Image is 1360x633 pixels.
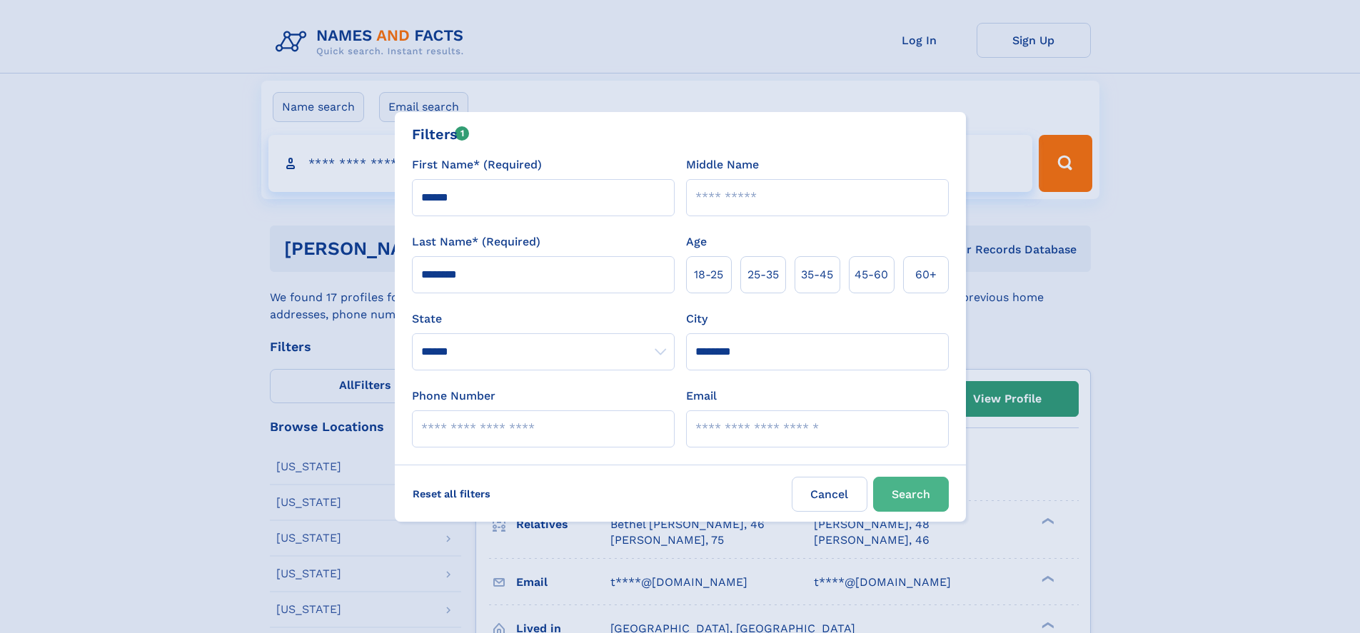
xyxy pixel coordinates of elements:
label: Email [686,388,717,405]
label: City [686,310,707,328]
span: 60+ [915,266,937,283]
label: Age [686,233,707,250]
label: Last Name* (Required) [412,233,540,250]
button: Search [873,477,949,512]
label: Phone Number [412,388,495,405]
span: 35‑45 [801,266,833,283]
label: First Name* (Required) [412,156,542,173]
div: Filters [412,123,470,145]
label: Cancel [792,477,867,512]
label: State [412,310,675,328]
span: 18‑25 [694,266,723,283]
label: Reset all filters [403,477,500,511]
span: 25‑35 [747,266,779,283]
label: Middle Name [686,156,759,173]
span: 45‑60 [855,266,888,283]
